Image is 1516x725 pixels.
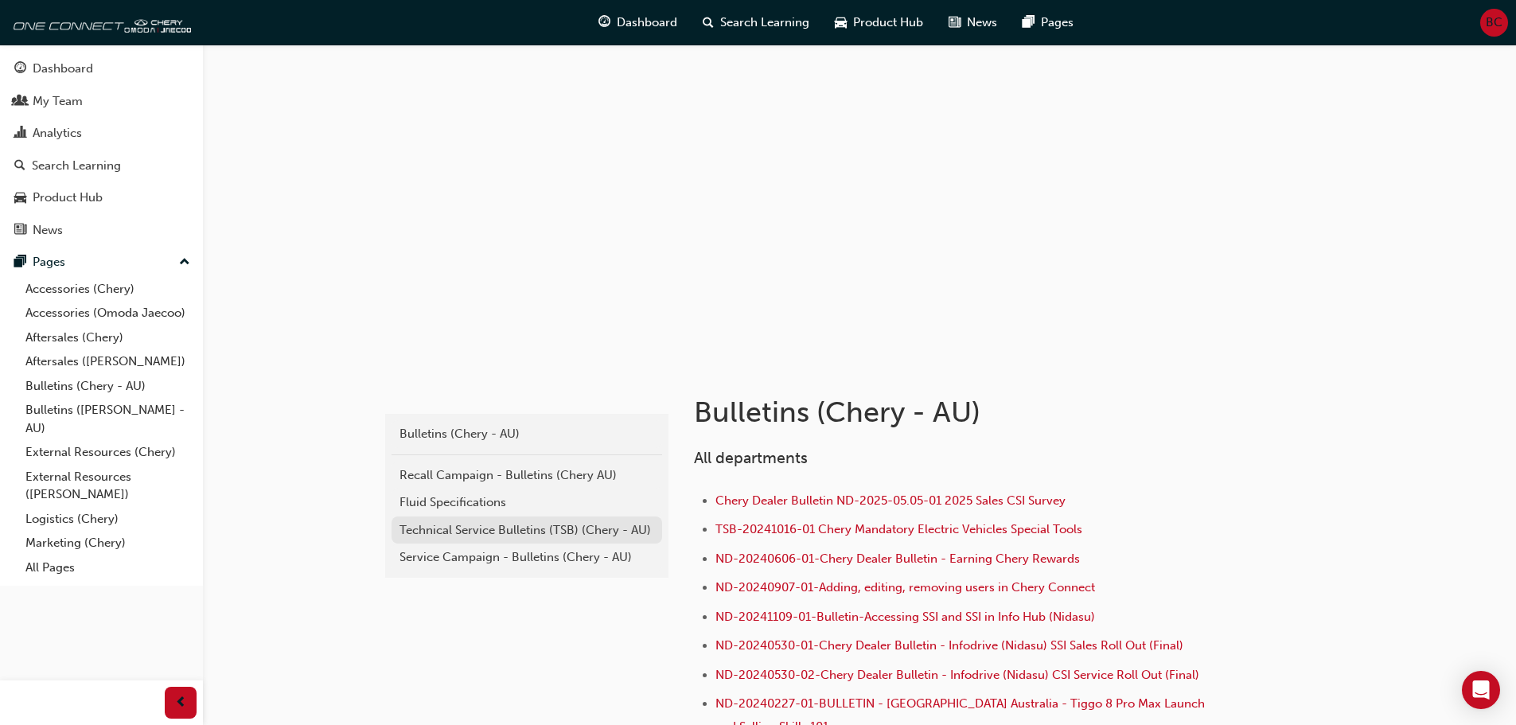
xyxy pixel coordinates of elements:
span: Pages [1041,14,1074,32]
span: Product Hub [853,14,923,32]
div: Recall Campaign - Bulletins (Chery AU) [399,466,654,485]
div: Dashboard [33,60,93,78]
a: guage-iconDashboard [586,6,690,39]
a: Product Hub [6,183,197,212]
span: pages-icon [14,255,26,270]
a: All Pages [19,555,197,580]
div: Search Learning [32,157,121,175]
a: Dashboard [6,54,197,84]
a: pages-iconPages [1010,6,1086,39]
a: News [6,216,197,245]
span: news-icon [949,13,961,33]
div: Fluid Specifications [399,493,654,512]
a: Technical Service Bulletins (TSB) (Chery - AU) [392,516,662,544]
a: ND-20240530-02-Chery Dealer Bulletin - Infodrive (Nidasu) CSI Service Roll Out (Final) [715,668,1199,682]
a: Search Learning [6,151,197,181]
span: search-icon [703,13,714,33]
a: Analytics [6,119,197,148]
span: people-icon [14,95,26,109]
a: Logistics (Chery) [19,507,197,532]
div: Service Campaign - Bulletins (Chery - AU) [399,548,654,567]
a: news-iconNews [936,6,1010,39]
div: My Team [33,92,83,111]
a: Accessories (Omoda Jaecoo) [19,301,197,325]
a: search-iconSearch Learning [690,6,822,39]
span: News [967,14,997,32]
a: My Team [6,87,197,116]
button: DashboardMy TeamAnalyticsSearch LearningProduct HubNews [6,51,197,248]
a: Recall Campaign - Bulletins (Chery AU) [392,462,662,489]
span: guage-icon [14,62,26,76]
span: All departments [694,449,808,467]
span: car-icon [835,13,847,33]
span: news-icon [14,224,26,238]
a: Aftersales ([PERSON_NAME]) [19,349,197,374]
button: BC [1480,9,1508,37]
span: BC [1486,14,1502,32]
span: search-icon [14,159,25,173]
h1: Bulletins (Chery - AU) [694,395,1216,430]
a: car-iconProduct Hub [822,6,936,39]
a: TSB-20241016-01 Chery Mandatory Electric Vehicles Special Tools [715,522,1082,536]
a: ND-20240530-01-Chery Dealer Bulletin - Infodrive (Nidasu) SSI Sales Roll Out (Final) [715,638,1183,653]
a: Service Campaign - Bulletins (Chery - AU) [392,544,662,571]
a: Bulletins (Chery - AU) [392,420,662,448]
div: Analytics [33,124,82,142]
div: Bulletins (Chery - AU) [399,425,654,443]
span: pages-icon [1023,13,1035,33]
button: Pages [6,248,197,277]
span: up-icon [179,252,190,273]
a: Aftersales (Chery) [19,325,197,350]
div: Technical Service Bulletins (TSB) (Chery - AU) [399,521,654,540]
a: Marketing (Chery) [19,531,197,555]
div: Open Intercom Messenger [1462,671,1500,709]
a: ND-20241109-01-Bulletin-Accessing SSI and SSI in Info Hub (Nidasu) [715,610,1095,624]
span: Search Learning [720,14,809,32]
div: News [33,221,63,240]
span: Dashboard [617,14,677,32]
a: External Resources (Chery) [19,440,197,465]
a: External Resources ([PERSON_NAME]) [19,465,197,507]
a: Bulletins ([PERSON_NAME] - AU) [19,398,197,440]
a: Bulletins (Chery - AU) [19,374,197,399]
a: Chery Dealer Bulletin ND-2025-05.05-01 2025 Sales CSI Survey [715,493,1066,508]
a: ND-20240606-01-Chery Dealer Bulletin - Earning Chery Rewards [715,552,1080,566]
a: Fluid Specifications [392,489,662,516]
span: guage-icon [598,13,610,33]
div: Product Hub [33,189,103,207]
div: Pages [33,253,65,271]
img: oneconnect [8,6,191,38]
span: prev-icon [175,693,187,713]
a: Accessories (Chery) [19,277,197,302]
span: car-icon [14,191,26,205]
span: chart-icon [14,127,26,141]
a: ND-20240907-01-Adding, editing, removing users in Chery Connect [715,580,1095,594]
